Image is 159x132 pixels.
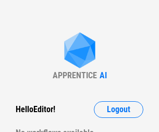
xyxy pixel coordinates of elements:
div: AI [100,70,107,80]
button: Logout [94,101,143,118]
div: Hello Editor ! [16,101,55,118]
span: Logout [107,105,130,114]
div: APPRENTICE [53,70,97,80]
img: Apprentice AI [59,32,101,70]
